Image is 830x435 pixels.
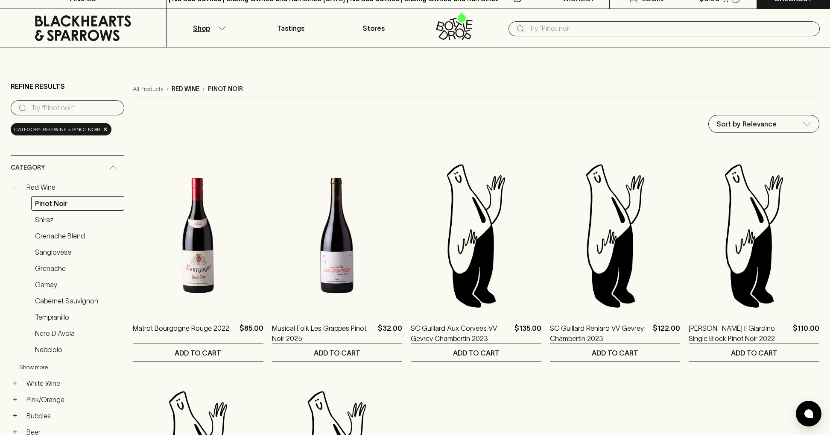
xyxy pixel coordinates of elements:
button: − [11,183,19,191]
p: ADD TO CART [453,348,500,358]
a: Tempranillo [31,310,124,324]
button: ADD TO CART [133,344,263,362]
p: $135.00 [514,323,541,344]
img: Blackhearts & Sparrows Man [689,161,819,310]
p: ADD TO CART [175,348,221,358]
input: Try “Pinot noir” [31,101,117,115]
p: ADD TO CART [592,348,638,358]
p: › [203,85,205,94]
p: › [167,85,168,94]
a: Sangiovese [31,245,124,259]
p: ADD TO CART [314,348,360,358]
a: [PERSON_NAME] Il Giardino Single Block Pinot Noir 2022 [689,323,789,344]
p: Shop [193,23,210,33]
a: Matrot Bourgogne Rouge 2022 [133,323,229,344]
a: SC Guillard Aux Corvees VV Gevrey Chambertin 2023 [411,323,511,344]
button: Show more [19,359,131,376]
a: Red Wine [23,180,124,194]
a: All Products [133,85,163,94]
button: + [11,395,19,404]
a: Tastings [249,9,332,47]
span: × [103,125,108,134]
p: Refine Results [11,81,65,91]
a: Nero d'Avola [31,326,124,341]
button: ADD TO CART [689,344,819,362]
a: White Wine [23,376,124,391]
a: Pinot Noir [31,196,124,211]
a: Gamay [31,277,124,292]
button: ADD TO CART [550,344,681,362]
a: Grenache [31,261,124,276]
button: ADD TO CART [272,344,403,362]
span: Category [11,162,45,173]
button: + [11,411,19,420]
a: Cabernet Sauvignon [31,294,124,308]
img: Blackhearts & Sparrows Man [550,161,681,310]
p: Stores [362,23,385,33]
img: bubble-icon [804,409,813,418]
p: Tastings [277,23,304,33]
p: $85.00 [240,323,263,344]
button: Shop [167,9,249,47]
button: + [11,379,19,388]
p: $110.00 [793,323,819,344]
div: Category [11,156,124,180]
span: Category: red wine > pinot noir [14,125,100,134]
p: $32.00 [378,323,402,344]
a: Bubbles [23,409,124,423]
p: Sort by Relevance [716,119,777,129]
a: SC Guillard Reniard VV Gevrey Chambertin 2023 [550,323,650,344]
input: Try "Pinot noir" [529,22,813,35]
img: Blackhearts & Sparrows Man [411,161,541,310]
a: Musical Folk Les Grappes Pinot Noir 2025 [272,323,375,344]
a: Nebbiolo [31,342,124,357]
p: $122.00 [653,323,680,344]
button: ADD TO CART [411,344,541,362]
div: Sort by Relevance [709,115,819,132]
a: Pink/Orange [23,392,124,407]
a: Grenache Blend [31,229,124,243]
p: ADD TO CART [731,348,777,358]
img: Matrot Bourgogne Rouge 2022 [133,161,263,310]
p: pinot noir [208,85,243,94]
a: Shiraz [31,212,124,227]
img: Musical Folk Les Grappes Pinot Noir 2025 [272,161,403,310]
a: Stores [332,9,415,47]
p: red wine [172,85,199,94]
